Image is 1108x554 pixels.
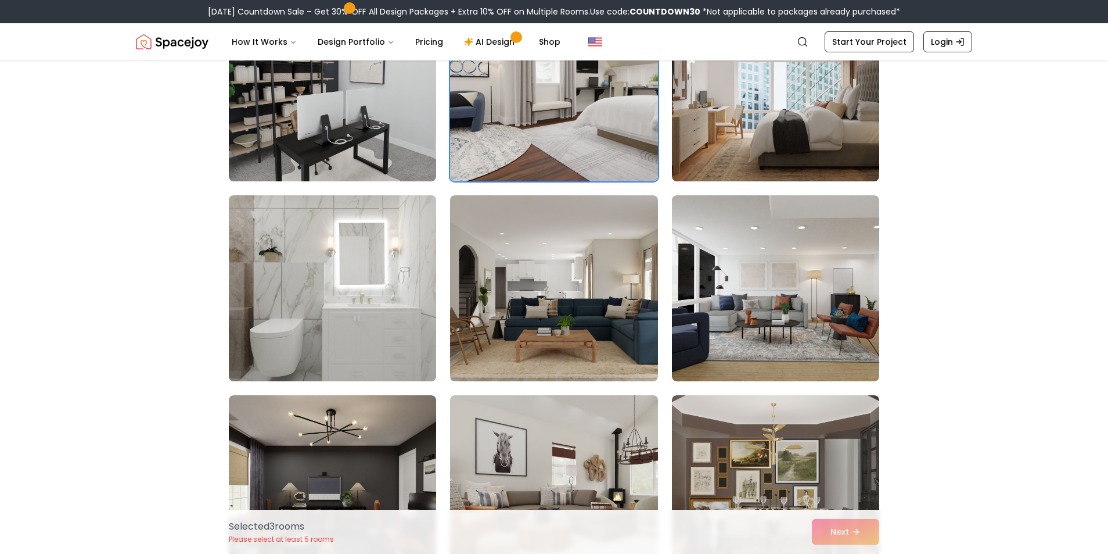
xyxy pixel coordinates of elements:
[588,35,602,49] img: United States
[222,30,570,53] nav: Main
[530,30,570,53] a: Shop
[455,30,527,53] a: AI Design
[590,6,700,17] span: Use code:
[229,520,334,534] p: Selected 3 room s
[672,195,879,381] img: Room room-21
[450,195,657,381] img: Room room-20
[224,191,441,386] img: Room room-19
[308,30,404,53] button: Design Portfolio
[629,6,700,17] b: COUNTDOWN30
[136,30,208,53] img: Spacejoy Logo
[208,6,900,17] div: [DATE] Countdown Sale – Get 30% OFF All Design Packages + Extra 10% OFF on Multiple Rooms.
[229,535,334,544] p: Please select at least 5 rooms
[923,31,972,52] a: Login
[825,31,914,52] a: Start Your Project
[406,30,452,53] a: Pricing
[700,6,900,17] span: *Not applicable to packages already purchased*
[222,30,306,53] button: How It Works
[136,23,972,60] nav: Global
[136,30,208,53] a: Spacejoy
